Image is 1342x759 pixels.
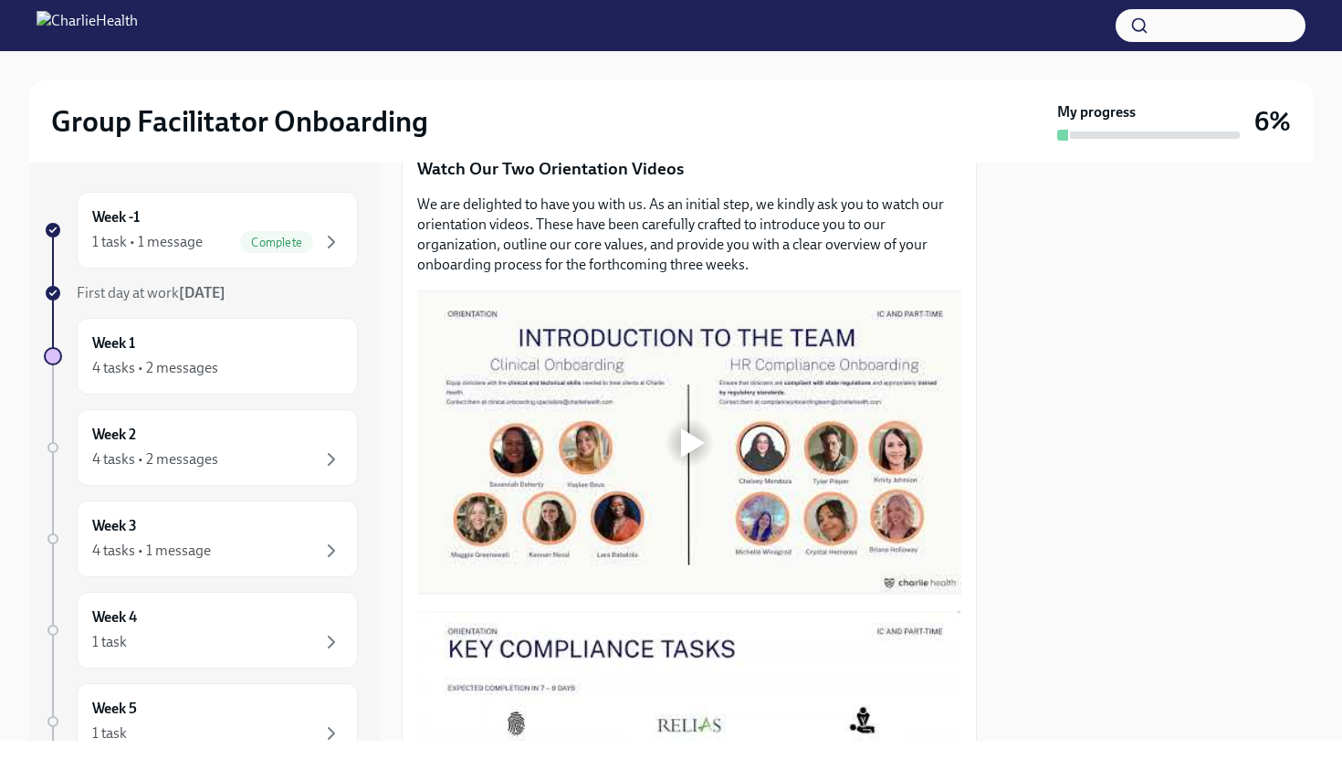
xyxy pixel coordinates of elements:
[92,541,211,561] div: 4 tasks • 1 message
[44,283,358,303] a: First day at work[DATE]
[92,449,218,469] div: 4 tasks • 2 messages
[44,501,358,577] a: Week 34 tasks • 1 message
[1254,105,1291,138] h3: 6%
[417,157,961,181] p: Watch Our Two Orientation Videos
[44,192,358,269] a: Week -11 task • 1 messageComplete
[179,284,225,301] strong: [DATE]
[44,409,358,486] a: Week 24 tasks • 2 messages
[92,425,136,445] h6: Week 2
[1057,102,1136,122] strong: My progress
[92,699,137,719] h6: Week 5
[92,333,135,353] h6: Week 1
[92,207,140,227] h6: Week -1
[92,607,137,627] h6: Week 4
[44,592,358,669] a: Week 41 task
[92,358,218,378] div: 4 tasks • 2 messages
[77,284,225,301] span: First day at work
[92,516,137,536] h6: Week 3
[92,232,203,252] div: 1 task • 1 message
[92,632,127,652] div: 1 task
[92,723,127,743] div: 1 task
[240,236,313,249] span: Complete
[44,318,358,395] a: Week 14 tasks • 2 messages
[51,103,428,140] h2: Group Facilitator Onboarding
[37,11,138,40] img: CharlieHealth
[417,195,961,275] p: We are delighted to have you with us. As an initial step, we kindly ask you to watch our orientat...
